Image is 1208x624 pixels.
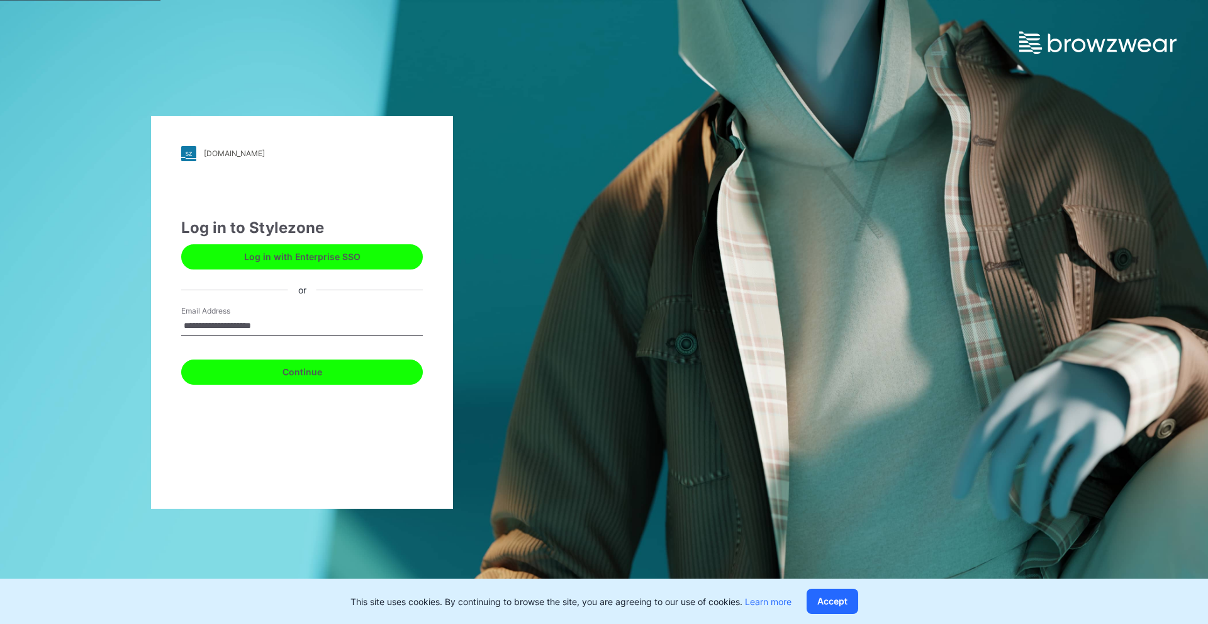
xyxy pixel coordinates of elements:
a: [DOMAIN_NAME] [181,146,423,161]
img: browzwear-logo.e42bd6dac1945053ebaf764b6aa21510.svg [1019,31,1177,54]
button: Continue [181,360,423,385]
button: Log in with Enterprise SSO [181,244,423,269]
a: Learn more [745,596,791,607]
p: This site uses cookies. By continuing to browse the site, you are agreeing to our use of cookies. [350,595,791,608]
div: Log in to Stylezone [181,217,423,239]
div: [DOMAIN_NAME] [204,149,265,158]
img: stylezone-logo.562084cfcfab977791bfbf7441f1a819.svg [181,146,196,161]
button: Accept [807,589,858,614]
div: or [288,283,316,297]
label: Email Address [181,305,269,317]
